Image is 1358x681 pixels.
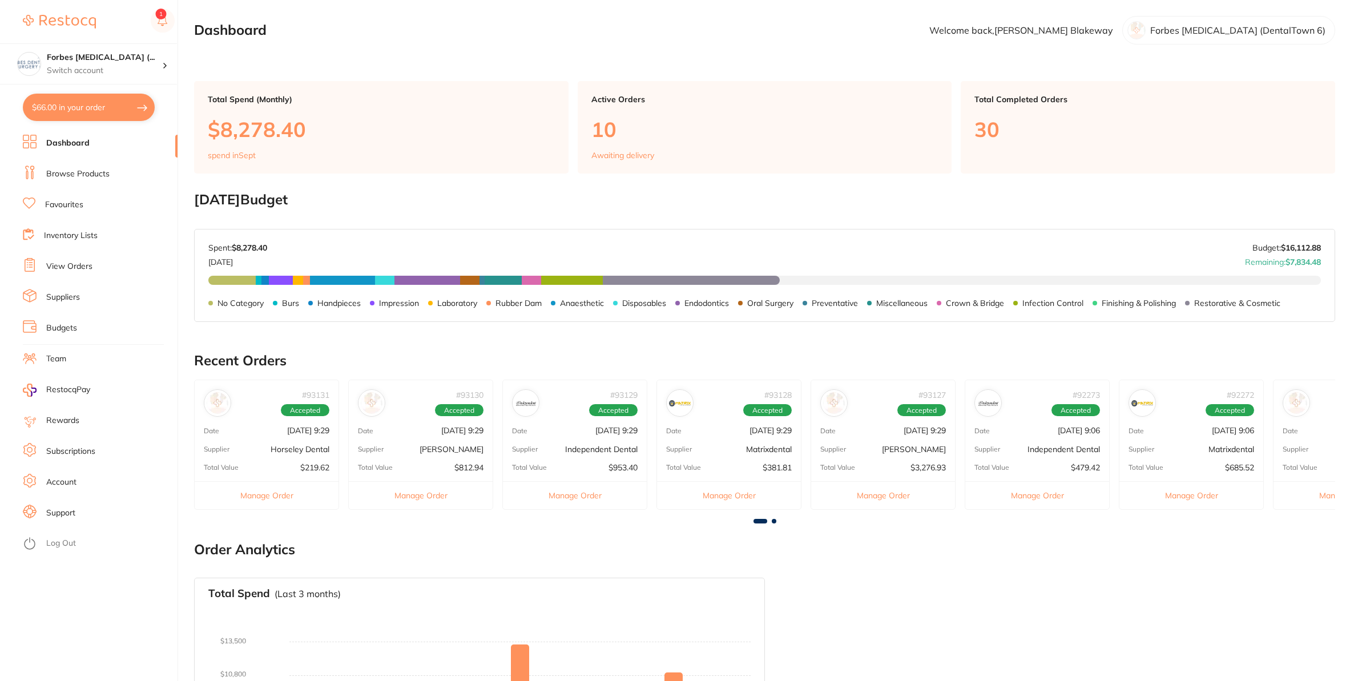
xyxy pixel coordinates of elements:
[666,445,692,453] p: Supplier
[609,463,638,472] p: $953.40
[882,445,946,454] p: [PERSON_NAME]
[1286,257,1321,267] strong: $7,834.48
[275,589,341,599] p: (Last 3 months)
[358,427,373,435] p: Date
[591,118,938,141] p: 10
[961,81,1335,174] a: Total Completed Orders30
[358,464,393,472] p: Total Value
[204,427,219,435] p: Date
[46,384,90,396] span: RestocqPay
[47,65,162,76] p: Switch account
[560,299,604,308] p: Anaesthetic
[812,299,858,308] p: Preventative
[23,9,96,35] a: Restocq Logo
[1129,445,1154,453] p: Supplier
[591,95,938,104] p: Active Orders
[974,445,1000,453] p: Supplier
[204,445,229,453] p: Supplier
[1150,25,1325,35] p: Forbes [MEDICAL_DATA] (DentalTown 6)
[974,464,1009,472] p: Total Value
[208,253,267,267] p: [DATE]
[595,426,638,435] p: [DATE] 9:29
[1058,426,1100,435] p: [DATE] 9:06
[591,151,654,160] p: Awaiting delivery
[820,427,836,435] p: Date
[441,426,483,435] p: [DATE] 9:29
[232,243,267,253] strong: $8,278.40
[317,299,361,308] p: Handpieces
[876,299,928,308] p: Miscellaneous
[1131,392,1153,414] img: Matrixdental
[811,481,955,509] button: Manage Order
[657,481,801,509] button: Manage Order
[46,353,66,365] a: Team
[946,299,1004,308] p: Crown & Bridge
[512,427,527,435] p: Date
[18,53,41,75] img: Forbes Dental Surgery (DentalTown 6)
[45,199,83,211] a: Favourites
[897,404,946,417] span: Accepted
[974,427,990,435] p: Date
[512,445,538,453] p: Supplier
[23,384,37,397] img: RestocqPay
[1286,392,1307,414] img: Henry Schein Halas
[820,464,855,472] p: Total Value
[1225,463,1254,472] p: $685.52
[194,81,569,174] a: Total Spend (Monthly)$8,278.40spend inSept
[746,445,792,454] p: Matrixdental
[208,243,267,252] p: Spent:
[208,95,555,104] p: Total Spend (Monthly)
[1022,299,1083,308] p: Infection Control
[565,445,638,454] p: Independent Dental
[1283,464,1317,472] p: Total Value
[204,464,239,472] p: Total Value
[495,299,542,308] p: Rubber Dam
[454,463,483,472] p: $812.94
[823,392,845,414] img: Henry Schein Halas
[300,463,329,472] p: $219.62
[46,446,95,457] a: Subscriptions
[974,118,1321,141] p: 30
[194,353,1335,369] h2: Recent Orders
[1245,253,1321,267] p: Remaining:
[1281,243,1321,253] strong: $16,112.88
[589,404,638,417] span: Accepted
[622,299,666,308] p: Disposables
[23,15,96,29] img: Restocq Logo
[420,445,483,454] p: [PERSON_NAME]
[302,390,329,400] p: # 93131
[763,463,792,472] p: $381.81
[1073,390,1100,400] p: # 92273
[1208,445,1254,454] p: Matrixdental
[669,392,691,414] img: Matrixdental
[287,426,329,435] p: [DATE] 9:29
[208,151,256,160] p: spend in Sept
[1206,404,1254,417] span: Accepted
[281,404,329,417] span: Accepted
[1071,463,1100,472] p: $479.42
[437,299,477,308] p: Laboratory
[1119,481,1263,509] button: Manage Order
[194,22,267,38] h2: Dashboard
[47,52,162,63] h4: Forbes Dental Surgery (DentalTown 6)
[578,81,952,174] a: Active Orders10Awaiting delivery
[46,507,75,519] a: Support
[1051,404,1100,417] span: Accepted
[684,299,729,308] p: Endodontics
[271,445,329,454] p: Horseley Dental
[666,464,701,472] p: Total Value
[46,138,90,149] a: Dashboard
[929,25,1113,35] p: Welcome back, [PERSON_NAME] Blakeway
[904,426,946,435] p: [DATE] 9:29
[208,118,555,141] p: $8,278.40
[1129,464,1163,472] p: Total Value
[195,481,339,509] button: Manage Order
[358,445,384,453] p: Supplier
[512,464,547,472] p: Total Value
[46,261,92,272] a: View Orders
[361,392,382,414] img: Adam Dental
[764,390,792,400] p: # 93128
[23,94,155,121] button: $66.00 in your order
[910,463,946,472] p: $3,276.93
[456,390,483,400] p: # 93130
